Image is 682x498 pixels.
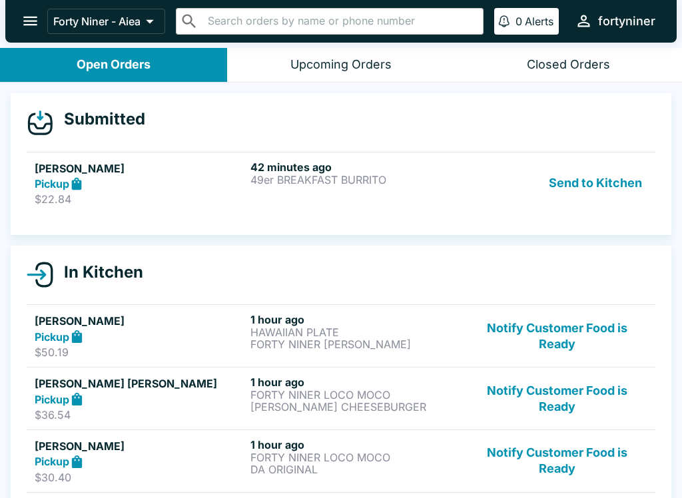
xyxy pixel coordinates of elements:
p: 0 [515,15,522,28]
h5: [PERSON_NAME] [35,438,245,454]
p: $30.40 [35,471,245,484]
h6: 1 hour ago [250,438,461,451]
button: fortyniner [569,7,661,35]
h4: Submitted [53,109,145,129]
p: HAWAIIAN PLATE [250,326,461,338]
button: Send to Kitchen [543,160,647,206]
strong: Pickup [35,177,69,190]
strong: Pickup [35,330,69,344]
button: Notify Customer Food is Ready [467,313,647,359]
a: [PERSON_NAME]Pickup$50.191 hour agoHAWAIIAN PLATEFORTY NINER [PERSON_NAME]Notify Customer Food is... [27,304,655,367]
div: Open Orders [77,57,151,73]
p: Forty Niner - Aiea [53,15,141,28]
p: $50.19 [35,346,245,359]
p: Alerts [525,15,553,28]
h5: [PERSON_NAME] [35,160,245,176]
h6: 1 hour ago [250,375,461,389]
p: 49er BREAKFAST BURRITO [250,174,461,186]
input: Search orders by name or phone number [204,12,478,31]
h4: In Kitchen [53,262,143,282]
strong: Pickup [35,393,69,406]
div: fortyniner [598,13,655,29]
strong: Pickup [35,455,69,468]
button: Forty Niner - Aiea [47,9,165,34]
p: FORTY NINER LOCO MOCO [250,389,461,401]
a: [PERSON_NAME]Pickup$30.401 hour agoFORTY NINER LOCO MOCODA ORIGINALNotify Customer Food is Ready [27,429,655,492]
h5: [PERSON_NAME] [PERSON_NAME] [35,375,245,391]
p: $36.54 [35,408,245,421]
button: Notify Customer Food is Ready [467,438,647,484]
h5: [PERSON_NAME] [35,313,245,329]
a: [PERSON_NAME] [PERSON_NAME]Pickup$36.541 hour agoFORTY NINER LOCO MOCO[PERSON_NAME] CHEESEBURGERN... [27,367,655,429]
p: FORTY NINER LOCO MOCO [250,451,461,463]
h6: 1 hour ago [250,313,461,326]
p: [PERSON_NAME] CHEESEBURGER [250,401,461,413]
button: Notify Customer Food is Ready [467,375,647,421]
p: $22.84 [35,192,245,206]
div: Upcoming Orders [290,57,392,73]
p: FORTY NINER [PERSON_NAME] [250,338,461,350]
p: DA ORIGINAL [250,463,461,475]
a: [PERSON_NAME]Pickup$22.8442 minutes ago49er BREAKFAST BURRITOSend to Kitchen [27,152,655,214]
button: open drawer [13,4,47,38]
h6: 42 minutes ago [250,160,461,174]
div: Closed Orders [527,57,610,73]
